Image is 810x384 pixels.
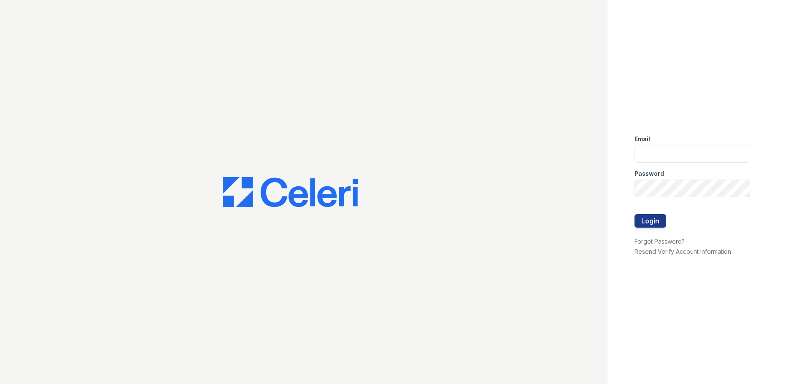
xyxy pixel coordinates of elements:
[634,169,664,178] label: Password
[634,214,666,228] button: Login
[634,238,685,245] a: Forgot Password?
[634,248,731,255] a: Resend Verify Account Information
[223,177,358,207] img: CE_Logo_Blue-a8612792a0a2168367f1c8372b55b34899dd931a85d93a1a3d3e32e68fde9ad4.png
[634,135,650,143] label: Email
